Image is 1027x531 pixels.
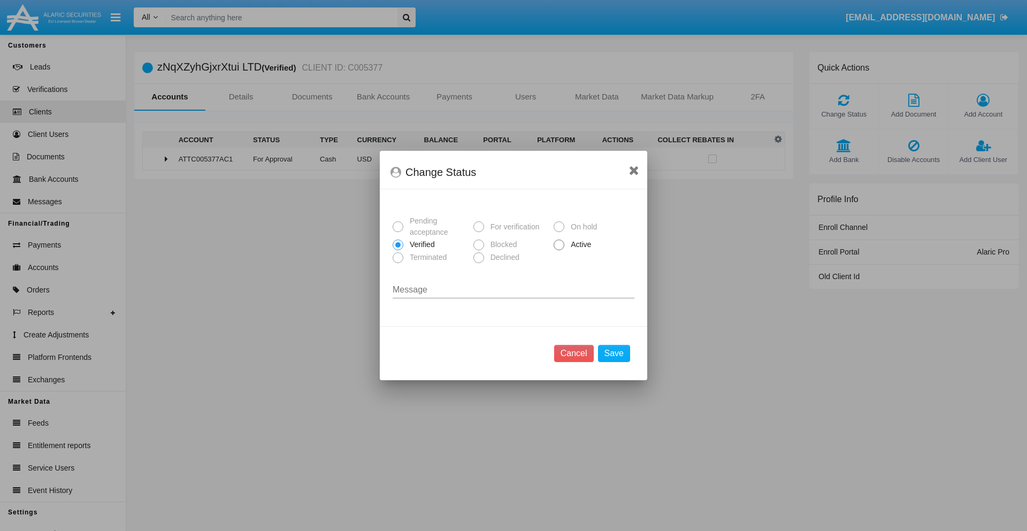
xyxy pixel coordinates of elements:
span: For verification [484,221,542,233]
span: Terminated [403,252,449,263]
span: Blocked [484,239,520,250]
span: Pending acceptance [403,216,469,238]
span: Declined [484,252,522,263]
button: Cancel [554,345,594,362]
span: Active [564,239,594,250]
button: Save [598,345,630,362]
span: On hold [564,221,600,233]
span: Verified [403,239,438,250]
div: Change Status [390,164,637,181]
